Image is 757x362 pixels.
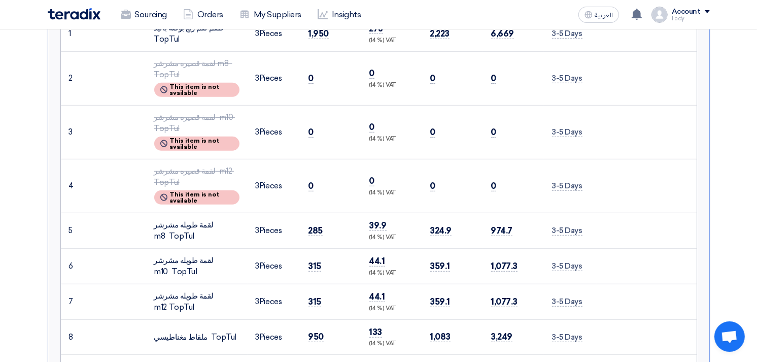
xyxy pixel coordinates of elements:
[61,248,77,284] td: 6
[248,248,300,284] td: Pieces
[491,297,518,307] span: 1,077.3
[308,28,329,39] span: 1,950
[256,333,260,342] span: 3
[430,181,436,191] span: 0
[552,181,582,191] span: 3-5 Days
[61,319,77,354] td: 8
[169,191,233,204] span: This item is not available
[308,181,314,191] span: 0
[248,16,300,52] td: Pieces
[491,181,497,191] span: 0
[154,255,239,278] div: لقمة طويله مشرشر m10 TopTul
[256,74,260,83] span: 3
[430,73,436,84] span: 0
[369,340,414,348] div: (14 %) VAT
[256,261,260,271] span: 3
[256,29,260,38] span: 3
[369,234,414,242] div: (14 %) VAT
[430,127,436,138] span: 0
[552,261,582,271] span: 3-5 Days
[248,319,300,354] td: Pieces
[248,159,300,213] td: Pieces
[430,261,451,272] span: 359.1
[154,166,239,188] div: لقمة قصيره مشرشر m12 TopTul
[369,189,414,198] div: (14 %) VAT
[308,261,322,272] span: 315
[369,122,375,133] span: 0
[154,22,239,45] div: طقم لقم ربع بوصه باليد TopTul
[672,8,701,16] div: Account
[430,297,451,307] span: 359.1
[231,4,309,26] a: My Suppliers
[248,51,300,105] td: Pieces
[308,73,314,84] span: 0
[369,81,414,90] div: (14 %) VAT
[154,58,239,81] div: لقمة قصيره مشرشر m8 TopTul
[491,332,513,342] span: 3,249
[248,284,300,319] td: Pieces
[552,127,582,137] span: 3-5 Days
[369,291,385,302] span: 44.1
[154,332,239,343] div: ملقاط مغناطيسي TopTul
[552,74,582,83] span: 3-5 Days
[369,220,387,231] span: 39.9
[578,7,619,23] button: العربية
[154,112,239,135] div: لقمة قصيره مشرشر m10 TopTul
[672,16,710,21] div: Fady
[552,29,582,39] span: 3-5 Days
[430,225,452,236] span: 324.9
[491,261,518,272] span: 1,077.3
[595,12,613,19] span: العربية
[369,269,414,278] div: (14 %) VAT
[61,105,77,159] td: 3
[714,321,745,352] div: Open chat
[430,28,450,39] span: 2,223
[61,213,77,248] td: 5
[552,226,582,236] span: 3-5 Days
[248,213,300,248] td: Pieces
[256,297,260,306] span: 3
[369,37,414,45] div: (14 %) VAT
[369,176,375,186] span: 0
[491,225,513,236] span: 974.7
[491,28,514,39] span: 6,669
[61,159,77,213] td: 4
[113,4,175,26] a: Sourcing
[369,135,414,144] div: (14 %) VAT
[256,127,260,137] span: 3
[308,332,324,342] span: 950
[248,105,300,159] td: Pieces
[175,4,231,26] a: Orders
[369,327,383,338] span: 133
[369,256,385,267] span: 44.1
[369,68,375,79] span: 0
[256,181,260,190] span: 3
[552,333,582,342] span: 3-5 Days
[430,332,451,342] span: 1,083
[61,284,77,319] td: 7
[154,219,239,242] div: لقمة طويله مشرشر m8 TopTul
[308,225,323,236] span: 285
[61,51,77,105] td: 2
[154,290,239,313] div: لقمة طويله مشرشر m12 TopTul
[169,84,233,96] span: This item is not available
[169,138,233,150] span: This item is not available
[308,297,322,307] span: 315
[552,297,582,307] span: 3-5 Days
[61,16,77,52] td: 1
[651,7,668,23] img: profile_test.png
[491,127,497,138] span: 0
[309,4,369,26] a: Insights
[369,305,414,313] div: (14 %) VAT
[491,73,497,84] span: 0
[256,226,260,235] span: 3
[308,127,314,138] span: 0
[48,8,100,20] img: Teradix logo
